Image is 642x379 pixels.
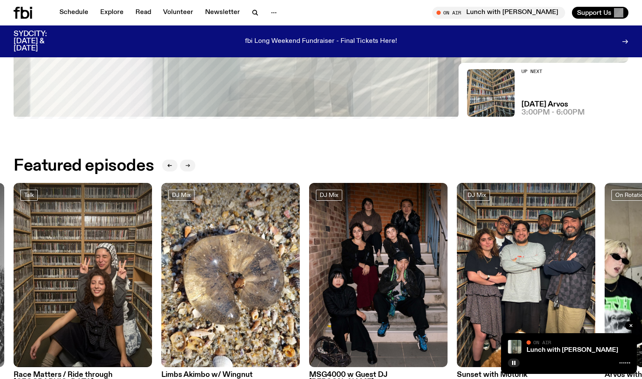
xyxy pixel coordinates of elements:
[464,190,490,201] a: DJ Mix
[467,69,515,117] img: A corner shot of the fbi music library
[14,31,68,52] h3: SYDCITY: [DATE] & [DATE]
[467,192,486,198] span: DJ Mix
[533,340,551,345] span: On Air
[24,192,34,198] span: Talk
[432,7,565,19] button: On AirLunch with [PERSON_NAME]
[20,190,38,201] a: Talk
[14,158,154,174] h2: Featured episodes
[320,192,338,198] span: DJ Mix
[14,183,152,368] img: Sara and Malaak squatting on ground in fbi music library. Sara is making peace signs behind Malaa...
[158,7,198,19] a: Volunteer
[95,7,129,19] a: Explore
[521,109,585,116] span: 3:00pm - 6:00pm
[527,347,618,354] a: Lunch with [PERSON_NAME]
[316,190,342,201] a: DJ Mix
[161,371,300,379] h3: Limbs Akimbo w/ Wingnut
[577,9,611,17] span: Support Us
[168,190,194,201] a: DJ Mix
[172,192,191,198] span: DJ Mix
[572,7,628,19] button: Support Us
[457,371,595,379] h3: Sunset with Motorik
[521,101,568,108] a: [DATE] Arvos
[54,7,93,19] a: Schedule
[130,7,156,19] a: Read
[245,38,397,45] p: fbi Long Weekend Fundraiser - Final Tickets Here!
[200,7,245,19] a: Newsletter
[521,69,585,74] h2: Up Next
